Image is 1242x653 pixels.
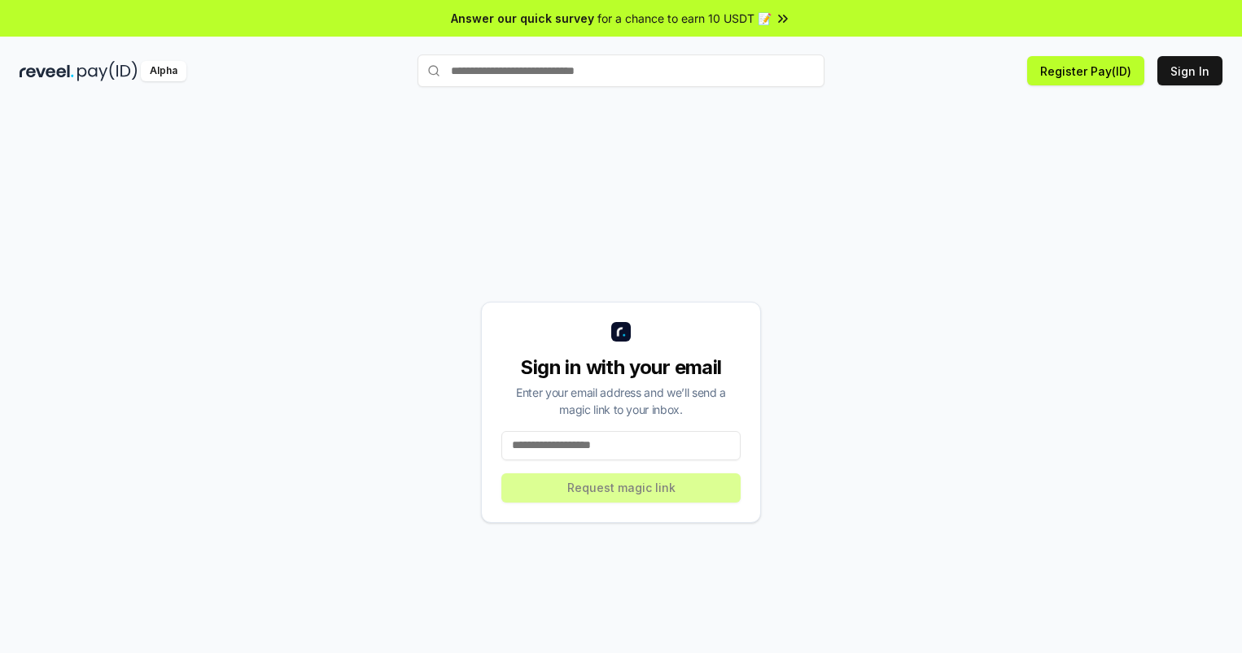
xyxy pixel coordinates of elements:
button: Register Pay(ID) [1027,56,1144,85]
div: Enter your email address and we’ll send a magic link to your inbox. [501,384,741,418]
button: Sign In [1157,56,1222,85]
img: logo_small [611,322,631,342]
div: Sign in with your email [501,355,741,381]
img: reveel_dark [20,61,74,81]
span: Answer our quick survey [451,10,594,27]
img: pay_id [77,61,138,81]
span: for a chance to earn 10 USDT 📝 [597,10,772,27]
div: Alpha [141,61,186,81]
